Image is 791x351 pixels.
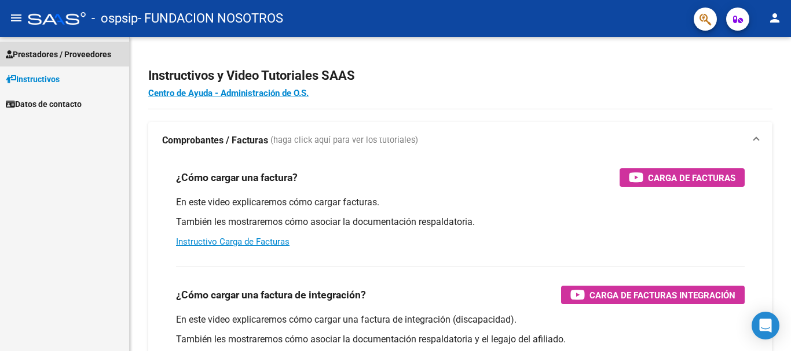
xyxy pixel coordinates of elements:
a: Centro de Ayuda - Administración de O.S. [148,88,309,98]
span: - FUNDACION NOSOTROS [138,6,283,31]
strong: Comprobantes / Facturas [162,134,268,147]
span: Carga de Facturas [648,171,735,185]
span: Instructivos [6,73,60,86]
p: En este video explicaremos cómo cargar facturas. [176,196,745,209]
h3: ¿Cómo cargar una factura de integración? [176,287,366,303]
p: En este video explicaremos cómo cargar una factura de integración (discapacidad). [176,313,745,326]
a: Instructivo Carga de Facturas [176,237,290,247]
mat-expansion-panel-header: Comprobantes / Facturas (haga click aquí para ver los tutoriales) [148,122,772,159]
p: También les mostraremos cómo asociar la documentación respaldatoria. [176,216,745,228]
span: - ospsip [91,6,138,31]
button: Carga de Facturas Integración [561,286,745,304]
span: Carga de Facturas Integración [589,288,735,302]
mat-icon: person [768,11,782,25]
button: Carga de Facturas [620,168,745,187]
h2: Instructivos y Video Tutoriales SAAS [148,65,772,87]
p: También les mostraremos cómo asociar la documentación respaldatoria y el legajo del afiliado. [176,333,745,346]
span: Prestadores / Proveedores [6,48,111,61]
div: Open Intercom Messenger [752,312,779,339]
span: Datos de contacto [6,98,82,110]
mat-icon: menu [9,11,23,25]
span: (haga click aquí para ver los tutoriales) [270,134,418,147]
h3: ¿Cómo cargar una factura? [176,169,298,186]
